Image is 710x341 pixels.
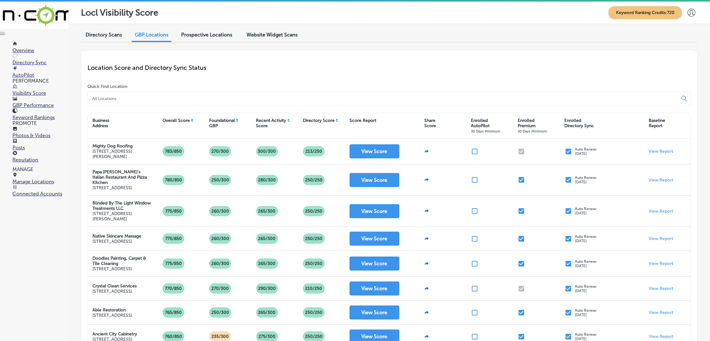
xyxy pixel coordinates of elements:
button: View Score [350,204,399,218]
p: Auto Renew: [DATE] [575,308,598,317]
p: 260/300 [209,206,232,216]
div: Foundational GBP [209,118,235,128]
strong: Crystal Clean Services [92,283,137,289]
a: Connected Accounts [12,185,68,197]
a: View Report [649,236,673,241]
span: Prospective Locations [181,32,232,38]
p: Auto Renew: [DATE] [575,284,598,293]
p: Visibility Score [12,90,68,96]
strong: Able Restoration [92,307,126,313]
p: Overview [12,47,68,53]
p: 775/850 [163,233,184,244]
p: Reputation [12,157,68,163]
p: 265/300 [256,307,278,318]
span: Keyword Ranking Credits: 720 [609,6,682,19]
strong: Ancient City Cabinetry [92,331,137,337]
a: View Report [649,334,673,339]
span: GBP Locations [135,32,168,38]
p: 765/850 [162,307,184,318]
button: View Score [350,173,399,187]
a: Keyword Rankings [12,108,68,120]
a: View Report [649,177,673,183]
span: Directory Scans [86,32,122,38]
p: AutoPilot [12,72,68,78]
a: AutoPilot [12,66,68,78]
span: 30 Days Minimum [471,129,500,133]
p: Photos & Videos [12,132,68,138]
p: Auto Renew: [DATE] [575,147,598,156]
p: 290/300 [256,283,278,294]
p: 265/300 [256,258,278,269]
button: View Score [350,232,399,246]
button: View Score [350,257,399,271]
p: Keyword Rankings [12,114,68,120]
p: Auto Renew: [DATE] [575,332,598,341]
label: Quick Find Location [87,84,127,89]
button: View Score [350,144,399,158]
p: Location Score and Directory Sync Status [87,64,691,71]
span: 30 Days Minimum [518,129,547,133]
a: Overview [12,41,68,53]
p: 270/300 [209,283,231,294]
div: Share Score [424,118,436,128]
p: 210 /250 [303,283,325,294]
a: Directory Sync [12,54,68,65]
p: PERFORMANCE [12,78,68,84]
p: Auto Renew: [DATE] [575,234,598,243]
p: Auto Renew: [DATE] [575,207,598,215]
div: Score Report [350,118,376,123]
a: View Report [649,261,673,266]
p: 300/300 [256,146,279,156]
p: 250/300 [209,307,232,318]
p: [STREET_ADDRESS] [92,185,153,190]
p: 250/300 [209,175,232,185]
strong: Native Skincare Massage [92,233,141,239]
p: 250 /250 [303,258,325,269]
p: 783/850 [162,146,184,156]
div: Baseline Report [649,118,665,128]
p: 775/850 [163,206,184,216]
p: MANAGE [12,166,68,172]
p: GBP Performance [12,102,68,108]
a: Photos & Videos [12,127,68,138]
button: View Score [350,305,399,319]
p: [STREET_ADDRESS] [92,266,153,271]
a: Manage Locations [12,173,68,185]
strong: Doodles Painting, Carpet & Tile Cleaning [92,256,146,266]
button: View Score [350,281,399,295]
a: View Report [649,310,673,315]
span: Website Widget Scans [247,32,298,38]
p: PROMOTE [12,120,68,126]
p: 770/850 [162,283,184,294]
strong: Papa [PERSON_NAME]'s Italian Restaurant And Pizza Kitchen [92,169,147,185]
p: 250 /250 [303,307,325,318]
p: [STREET_ADDRESS][PERSON_NAME] [92,149,153,159]
p: [STREET_ADDRESS] [92,289,137,294]
p: Connected Accounts [12,191,68,197]
a: Posts [12,139,68,151]
a: View Report [649,149,673,154]
div: Business Address [92,118,109,128]
p: Auto Renew: [DATE] [575,259,598,268]
a: GBP Performance [12,96,68,108]
p: Posts [12,145,68,151]
div: Recent Activity Score [256,118,286,128]
p: 265/300 [256,206,278,216]
div: Directory Score [303,118,335,123]
a: Visibility Score [12,84,68,96]
a: View Report [649,286,673,291]
div: Enrolled AutoPilot [471,118,500,134]
p: [STREET_ADDRESS][PERSON_NAME] [92,211,153,222]
p: 260/300 [209,233,232,244]
strong: Blinded By The Light Window Treatments LLC [92,200,151,211]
